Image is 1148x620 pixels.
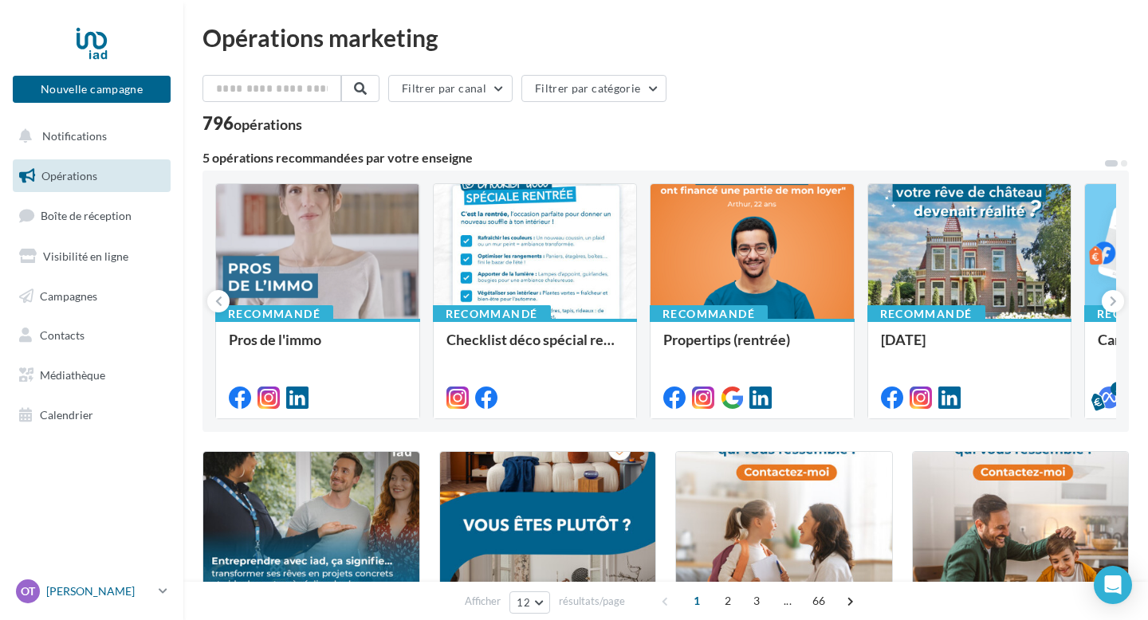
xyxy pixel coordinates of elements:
[10,159,174,193] a: Opérations
[234,117,302,131] div: opérations
[388,75,513,102] button: Filtrer par canal
[1111,382,1125,396] div: 5
[40,368,105,382] span: Médiathèque
[446,332,624,363] div: Checklist déco spécial rentrée
[46,583,152,599] p: [PERSON_NAME]
[40,408,93,422] span: Calendrier
[10,319,174,352] a: Contacts
[1094,566,1132,604] div: Open Intercom Messenger
[881,332,1059,363] div: [DATE]
[521,75,666,102] button: Filtrer par catégorie
[10,120,167,153] button: Notifications
[202,151,1103,164] div: 5 opérations recommandées par votre enseigne
[509,591,550,614] button: 12
[21,583,35,599] span: OT
[41,169,97,182] span: Opérations
[215,305,333,323] div: Recommandé
[715,588,741,614] span: 2
[663,332,841,363] div: Propertips (rentrée)
[13,576,171,606] a: OT [PERSON_NAME]
[559,594,625,609] span: résultats/page
[202,115,302,132] div: 796
[517,596,530,609] span: 12
[43,249,128,263] span: Visibilité en ligne
[867,305,985,323] div: Recommandé
[744,588,769,614] span: 3
[433,305,551,323] div: Recommandé
[650,305,768,323] div: Recommandé
[40,288,97,302] span: Campagnes
[202,26,1129,49] div: Opérations marketing
[806,588,832,614] span: 66
[775,588,800,614] span: ...
[42,129,107,143] span: Notifications
[10,280,174,313] a: Campagnes
[40,328,85,342] span: Contacts
[10,198,174,233] a: Boîte de réception
[465,594,501,609] span: Afficher
[41,209,132,222] span: Boîte de réception
[10,240,174,273] a: Visibilité en ligne
[229,332,407,363] div: Pros de l'immo
[13,76,171,103] button: Nouvelle campagne
[684,588,710,614] span: 1
[10,359,174,392] a: Médiathèque
[10,398,174,432] a: Calendrier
